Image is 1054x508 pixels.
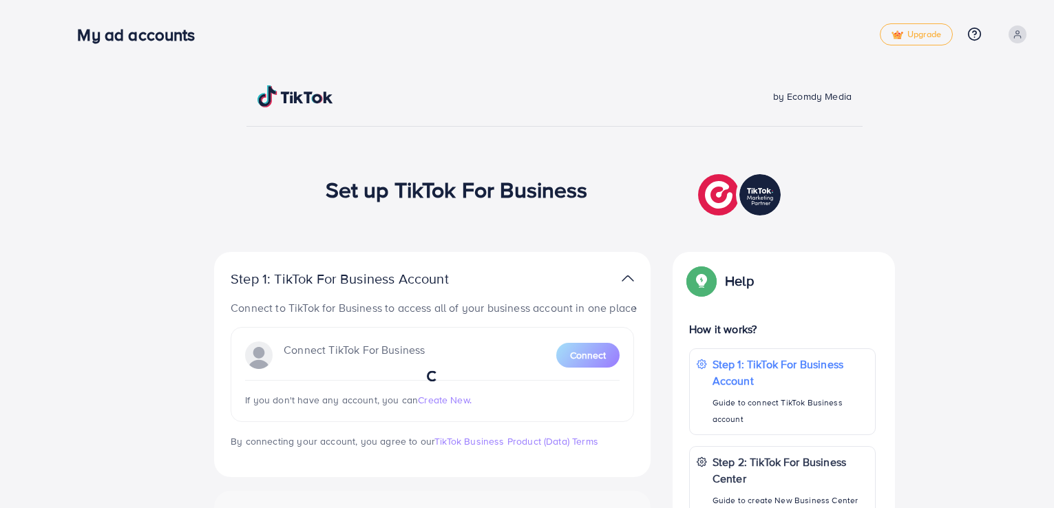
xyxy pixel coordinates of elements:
p: Guide to connect TikTok Business account [713,394,868,427]
h1: Set up TikTok For Business [326,176,588,202]
img: TikTok partner [698,171,784,219]
p: Help [725,273,754,289]
p: Step 1: TikTok For Business Account [231,271,492,287]
h3: My ad accounts [77,25,206,45]
img: tick [892,30,903,40]
a: tickUpgrade [880,23,953,45]
span: by Ecomdy Media [773,89,852,103]
p: How it works? [689,321,876,337]
span: Upgrade [892,30,941,40]
p: Step 2: TikTok For Business Center [713,454,868,487]
p: Step 1: TikTok For Business Account [713,356,868,389]
img: Popup guide [689,268,714,293]
img: TikTok [257,85,333,107]
img: TikTok partner [622,268,634,288]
